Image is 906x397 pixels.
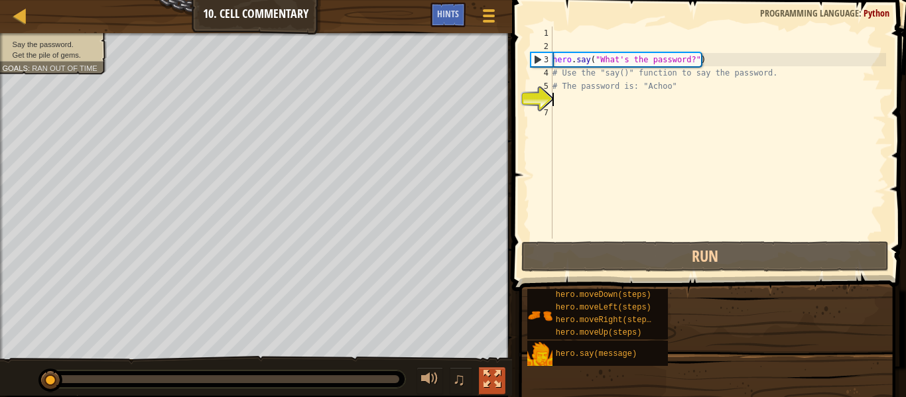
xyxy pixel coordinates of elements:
[556,315,656,325] span: hero.moveRight(steps)
[2,39,99,50] li: Say the password.
[28,64,32,72] span: :
[452,369,466,389] span: ♫
[527,303,552,328] img: portrait.png
[531,27,552,40] div: 1
[32,64,97,72] span: Ran out of time
[859,7,864,19] span: :
[556,328,642,337] span: hero.moveUp(steps)
[556,303,651,312] span: hero.moveLeft(steps)
[472,3,505,34] button: Show game menu
[531,80,552,93] div: 5
[2,50,99,60] li: Get the pile of gems.
[556,349,637,359] span: hero.say(message)
[760,7,859,19] span: Programming language
[531,106,552,119] div: 7
[13,40,74,48] span: Say the password.
[479,367,505,394] button: Toggle fullscreen
[527,342,552,367] img: portrait.png
[531,40,552,53] div: 2
[531,93,552,106] div: 6
[450,367,472,394] button: ♫
[531,66,552,80] div: 4
[531,53,552,66] div: 3
[556,290,651,300] span: hero.moveDown(steps)
[13,50,81,59] span: Get the pile of gems.
[521,241,888,272] button: Run
[2,64,28,72] span: Goals
[437,7,459,20] span: Hints
[417,367,443,394] button: Adjust volume
[864,7,889,19] span: Python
